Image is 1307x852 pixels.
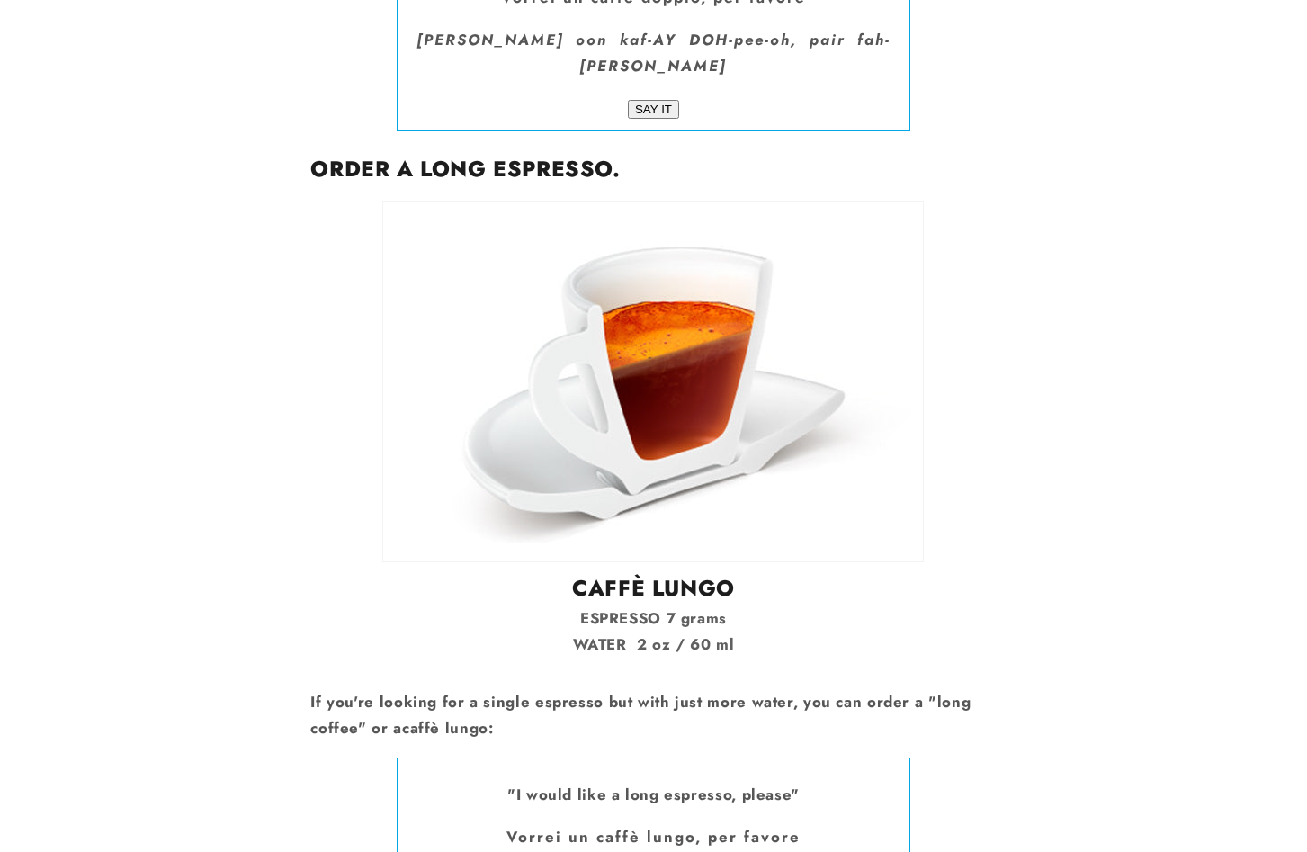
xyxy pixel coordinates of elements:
img: A long espresso is simply a single espresso with more water. Think of it as a mini Americano [382,201,924,562]
p: Vorrei un caffè lungo, per favore [407,824,901,851]
h2: Order a long espresso. [310,155,996,183]
p: ESPRESSO 7 grams WATER 2 oz / 60 ml [310,605,996,659]
p: If you're looking for a single espresso but with just more water, you can order a "long coffee" o... [310,689,996,742]
input: SAY IT [628,100,679,119]
strong: caffè lungo [402,717,488,739]
h2: CAFFÈ LUNGO [310,574,996,602]
p: [PERSON_NAME] oon kaf-AY DOH-pee-oh, pair fah-[PERSON_NAME] [407,27,901,80]
p: "I would like a long espresso, please" [407,782,901,809]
